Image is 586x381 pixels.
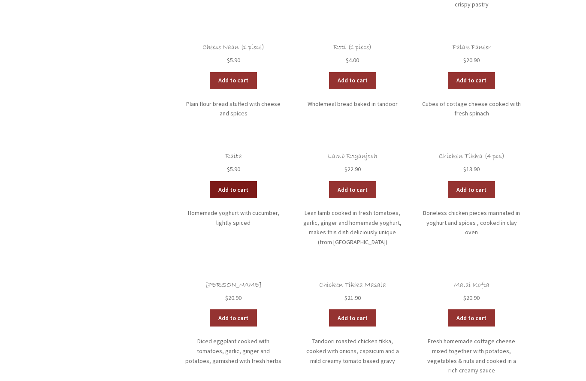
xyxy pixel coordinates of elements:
a: Raita $5.90 [184,153,283,175]
p: Cubes of cottage cheese cooked with fresh spinach [422,100,521,119]
p: Boneless chicken pieces marinated in yoghurt and spices , cooked in clay oven [422,209,521,238]
a: Add to cart: “Chicken Tikka Masala” [329,310,376,327]
p: Fresh homemade cottage cheese mixed together with potatoes, vegetables & nuts and cooked in a ric... [422,337,521,376]
span: $ [463,166,466,173]
a: Add to cart: “Malai Kofta” [448,310,495,327]
h2: [PERSON_NAME] [184,281,283,290]
a: Add to cart: “Palak Paneer” [448,73,495,90]
h2: Palak Paneer [422,44,521,52]
span: $ [463,294,466,302]
bdi: 22.90 [344,166,361,173]
a: Add to cart: “Raita” [210,181,257,199]
h2: Malai Kofta [422,281,521,290]
bdi: 21.90 [344,294,361,302]
a: Add to cart: “Aloo Bengan” [210,310,257,327]
a: Add to cart: “Chicken Tikka (4 pcs)” [448,181,495,199]
span: $ [344,294,347,302]
a: Malai Kofta $20.90 [422,281,521,303]
a: Add to cart: “Roti (1 piece)” [329,73,376,90]
a: [PERSON_NAME] $20.90 [184,281,283,303]
span: $ [227,57,230,64]
a: Cheese Naan (1 piece) $5.90 [184,44,283,66]
a: Add to cart: “Cheese Naan (1 piece)” [210,73,257,90]
a: Palak Paneer $20.90 [422,44,521,66]
p: Homemade yoghurt with cucumber, lightly spiced [184,209,283,228]
span: $ [225,294,228,302]
h2: Cheese Naan (1 piece) [184,44,283,52]
a: Chicken Tikka (4 pcs) $13.90 [422,153,521,175]
h2: Roti (1 piece) [303,44,402,52]
p: Plain flour bread stuffed with cheese and spices [184,100,283,119]
a: Chicken Tikka Masala $21.90 [303,281,402,303]
h2: Lamb Roganjosh [303,153,402,161]
bdi: 20.90 [463,57,480,64]
bdi: 5.90 [227,166,240,173]
span: $ [346,57,349,64]
p: Lean lamb cooked in fresh tomatoes, garlic, ginger and homemade yoghurt, makes this dish deliciou... [303,209,402,248]
bdi: 4.00 [346,57,359,64]
p: Wholemeal bread baked in tandoor [303,100,402,109]
bdi: 5.90 [227,57,240,64]
bdi: 20.90 [225,294,242,302]
bdi: 20.90 [463,294,480,302]
a: Add to cart: “Lamb Roganjosh” [329,181,376,199]
a: Roti (1 piece) $4.00 [303,44,402,66]
h2: Raita [184,153,283,161]
span: $ [344,166,347,173]
h2: Chicken Tikka Masala [303,281,402,290]
bdi: 13.90 [463,166,480,173]
span: $ [463,57,466,64]
p: Tandoori roasted chicken tikka, cooked with onions, capsicum and a mild creamy tomato based gravy [303,337,402,366]
span: $ [227,166,230,173]
h2: Chicken Tikka (4 pcs) [422,153,521,161]
a: Lamb Roganjosh $22.90 [303,153,402,175]
p: Diced eggplant cooked with tomatoes, garlic, ginger and potatoes, garnished with fresh herbs [184,337,283,366]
